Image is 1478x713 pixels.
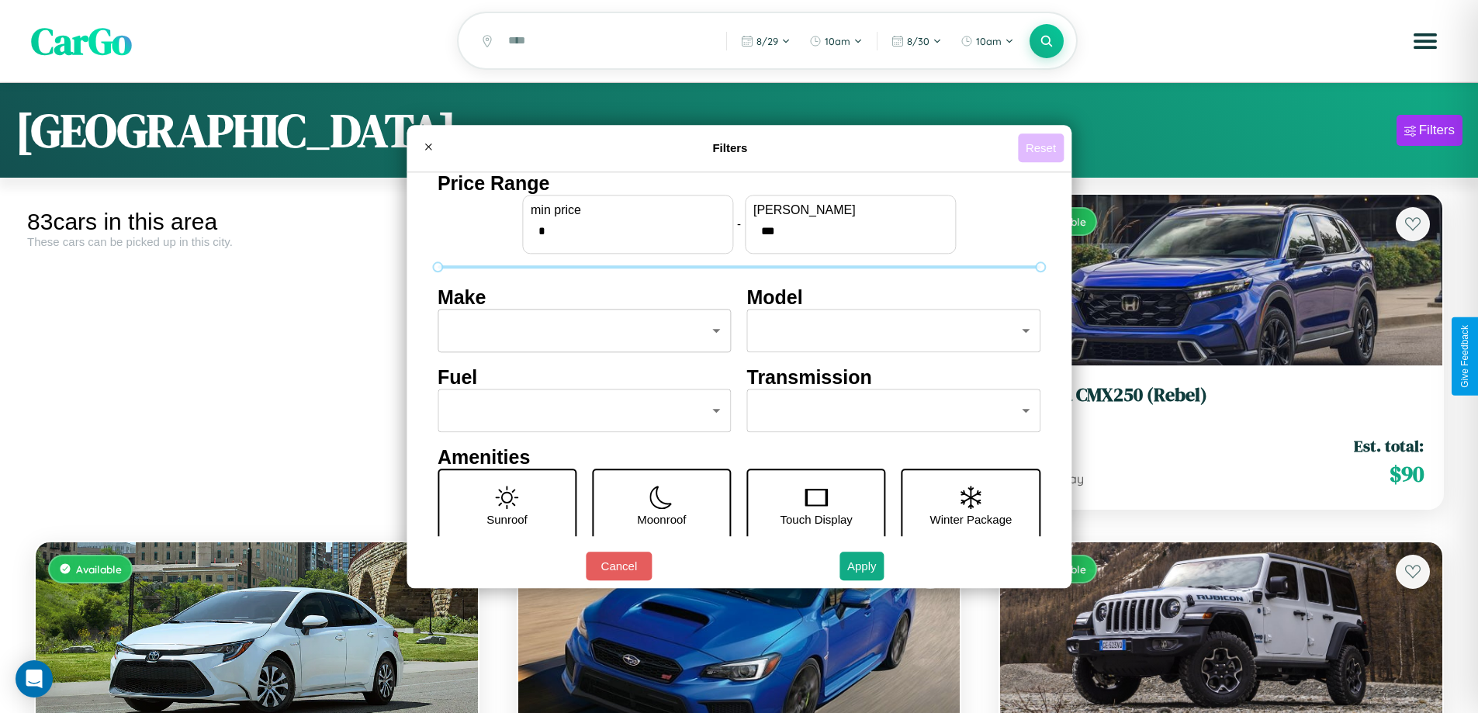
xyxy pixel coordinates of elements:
[884,29,950,54] button: 8/30
[486,509,528,530] p: Sunroof
[747,286,1041,309] h4: Model
[1419,123,1455,138] div: Filters
[438,172,1040,195] h4: Price Range
[801,29,871,54] button: 10am
[438,446,1040,469] h4: Amenities
[637,509,686,530] p: Moonroof
[737,213,741,234] p: -
[1019,384,1424,407] h3: Honda CMX250 (Rebel)
[733,29,798,54] button: 8/29
[907,35,929,47] span: 8 / 30
[16,660,53,697] div: Open Intercom Messenger
[756,35,778,47] span: 8 / 29
[839,552,884,580] button: Apply
[586,552,652,580] button: Cancel
[27,235,486,248] div: These cars can be picked up in this city.
[930,509,1012,530] p: Winter Package
[1404,19,1447,63] button: Open menu
[1019,384,1424,422] a: Honda CMX250 (Rebel)2018
[76,562,122,576] span: Available
[16,99,456,162] h1: [GEOGRAPHIC_DATA]
[1397,115,1462,146] button: Filters
[1459,325,1470,388] div: Give Feedback
[27,209,486,235] div: 83 cars in this area
[747,366,1041,389] h4: Transmission
[438,286,732,309] h4: Make
[31,16,132,67] span: CarGo
[1390,459,1424,490] span: $ 90
[531,203,725,217] label: min price
[825,35,850,47] span: 10am
[438,366,732,389] h4: Fuel
[753,203,947,217] label: [PERSON_NAME]
[953,29,1022,54] button: 10am
[1018,133,1064,162] button: Reset
[1354,434,1424,457] span: Est. total:
[442,141,1018,154] h4: Filters
[780,509,852,530] p: Touch Display
[976,35,1002,47] span: 10am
